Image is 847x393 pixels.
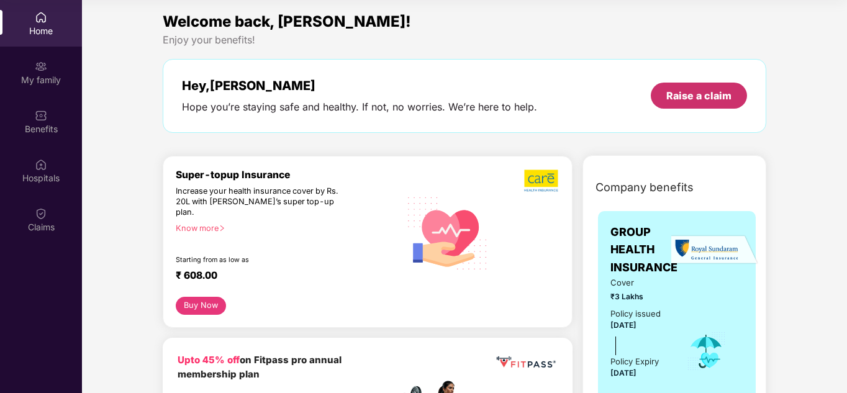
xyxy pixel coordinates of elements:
[610,307,661,320] div: Policy issued
[666,89,731,102] div: Raise a claim
[176,186,346,218] div: Increase your health insurance cover by Rs. 20L with [PERSON_NAME]’s super top-up plan.
[176,297,226,315] button: Buy Now
[400,184,496,281] img: svg+xml;base64,PHN2ZyB4bWxucz0iaHR0cDovL3d3dy53My5vcmcvMjAwMC9zdmciIHhtbG5zOnhsaW5rPSJodHRwOi8vd3...
[610,224,677,276] span: GROUP HEALTH INSURANCE
[163,12,411,30] span: Welcome back, [PERSON_NAME]!
[182,78,537,93] div: Hey, [PERSON_NAME]
[178,354,342,381] b: on Fitpass pro annual membership plan
[176,256,347,264] div: Starting from as low as
[686,331,727,372] img: icon
[524,169,559,192] img: b5dec4f62d2307b9de63beb79f102df3.png
[35,11,47,24] img: svg+xml;base64,PHN2ZyBpZD0iSG9tZSIgeG1sbnM9Imh0dHA6Ly93d3cudzMub3JnLzIwMDAvc3ZnIiB3aWR0aD0iMjAiIG...
[610,320,636,330] span: [DATE]
[494,353,558,373] img: fppp.png
[610,355,659,368] div: Policy Expiry
[35,207,47,220] img: svg+xml;base64,PHN2ZyBpZD0iQ2xhaW0iIHhtbG5zPSJodHRwOi8vd3d3LnczLm9yZy8yMDAwL3N2ZyIgd2lkdGg9IjIwIi...
[671,235,758,265] img: insurerLogo
[35,60,47,73] img: svg+xml;base64,PHN2ZyB3aWR0aD0iMjAiIGhlaWdodD0iMjAiIHZpZXdCb3g9IjAgMCAyMCAyMCIgZmlsbD0ibm9uZSIgeG...
[163,34,766,47] div: Enjoy your benefits!
[219,225,225,232] span: right
[596,179,694,196] span: Company benefits
[176,224,392,232] div: Know more
[176,269,387,284] div: ₹ 608.00
[178,354,240,366] b: Upto 45% off
[176,169,400,181] div: Super-topup Insurance
[182,101,537,114] div: Hope you’re staying safe and healthy. If not, no worries. We’re here to help.
[610,291,669,302] span: ₹3 Lakhs
[610,276,669,289] span: Cover
[35,109,47,122] img: svg+xml;base64,PHN2ZyBpZD0iQmVuZWZpdHMiIHhtbG5zPSJodHRwOi8vd3d3LnczLm9yZy8yMDAwL3N2ZyIgd2lkdGg9Ij...
[610,368,636,377] span: [DATE]
[35,158,47,171] img: svg+xml;base64,PHN2ZyBpZD0iSG9zcGl0YWxzIiB4bWxucz0iaHR0cDovL3d3dy53My5vcmcvMjAwMC9zdmciIHdpZHRoPS...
